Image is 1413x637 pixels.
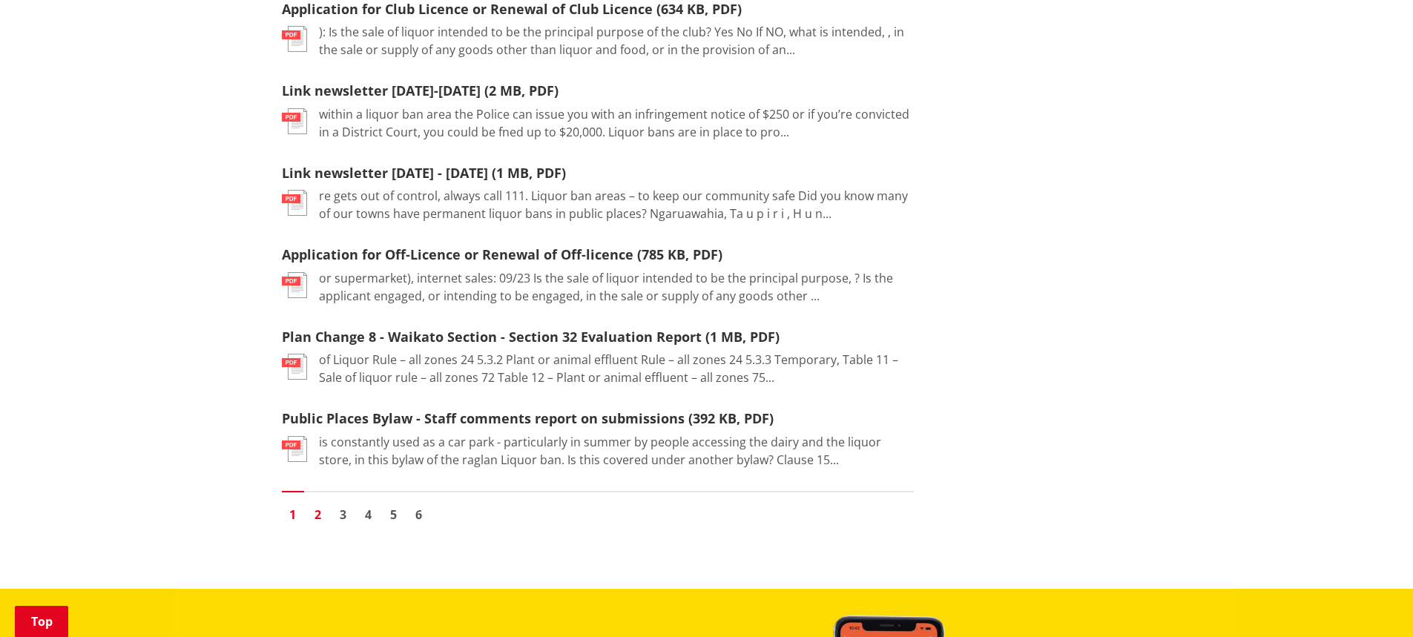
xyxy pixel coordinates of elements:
[282,491,914,529] nav: Pagination
[358,504,380,526] a: Go to page 4
[1345,575,1398,628] iframe: Messenger Launcher
[282,26,307,52] img: document-pdf.svg
[282,328,780,346] a: Plan Change 8 - Waikato Section - Section 32 Evaluation Report (1 MB, PDF)
[332,504,355,526] a: Go to page 3
[282,108,307,134] img: document-pdf.svg
[282,504,304,526] a: Page 1
[319,187,914,222] p: re gets out of control, always call 111. Liquor ban areas – to keep our community safe Did you kn...
[383,504,405,526] a: Go to page 5
[282,436,307,462] img: document-pdf.svg
[282,82,559,99] a: Link newsletter [DATE]-[DATE] (2 MB, PDF)
[282,190,307,216] img: document-pdf.svg
[408,504,430,526] a: Go to page 6
[282,164,566,182] a: Link newsletter [DATE] - [DATE] (1 MB, PDF)
[282,245,722,263] a: Application for Off-Licence or Renewal of Off-licence (785 KB, PDF)
[282,354,307,380] img: document-pdf.svg
[307,504,329,526] a: Go to page 2
[282,272,307,298] img: document-pdf.svg
[319,105,914,141] p: within a liquor ban area the Police can issue you with an infringement notice of $250 or if you’r...
[319,23,914,59] p: ): Is the sale of liquor intended to be the principal purpose of the club? Yes No If NO, what is ...
[319,351,914,386] p: of Liquor Rule – all zones 24 5.3.2 Plant or animal effluent Rule – all zones 24 5.3.3 Temporary,...
[282,409,774,427] a: Public Places Bylaw - Staff comments report on submissions (392 KB, PDF)
[15,606,68,637] a: Top
[319,269,914,305] p: or supermarket), internet sales: 09/23 Is the sale of liquor intended to be the principal purpose...
[319,433,914,469] p: is constantly used as a car park - particularly in summer by people accessing the dairy and the l...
